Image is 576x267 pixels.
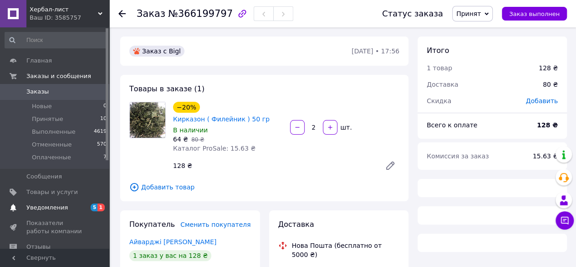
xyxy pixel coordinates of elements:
span: Сообщения [26,173,62,181]
span: Покупатель [129,220,175,229]
span: Принят [456,10,481,17]
span: 64 ₴ [173,136,188,143]
span: 4619 [94,128,107,136]
span: 7 [103,153,107,162]
span: 1 товар [427,64,452,72]
span: Уведомления [26,204,68,212]
span: 10 [100,115,107,123]
span: Новые [32,102,52,110]
a: Редактировать [381,157,399,175]
span: Итого [427,46,449,55]
a: Кирказон ( Филейник ) 50 гр [173,115,270,123]
div: −20% [173,102,200,113]
div: 128 ₴ [539,63,558,73]
span: Всего к оплате [427,121,477,129]
a: Айварджі [PERSON_NAME] [129,238,216,246]
span: 0 [103,102,107,110]
span: Каталог ProSale: 15.63 ₴ [173,145,255,152]
span: Выполненные [32,128,76,136]
span: Доставка [427,81,458,88]
span: Заказ [137,8,165,19]
span: Главная [26,57,52,65]
span: Заказы [26,88,49,96]
span: 1 [97,204,105,211]
span: Товары и услуги [26,188,78,196]
span: Отзывы [26,243,51,251]
span: Отмененные [32,141,71,149]
span: 15.63 ₴ [533,152,558,160]
div: 1 заказ у вас на 128 ₴ [129,250,211,261]
span: Комиссия за заказ [427,152,489,160]
span: Заказ выполнен [509,10,560,17]
div: Нова Пошта (бесплатно от 5000 ₴) [290,241,402,259]
span: Оплаченные [32,153,71,162]
div: Статус заказа [382,9,443,18]
div: 80 ₴ [537,74,563,94]
b: 128 ₴ [537,121,558,129]
input: Поиск [5,32,107,48]
span: Сменить покупателя [180,221,250,228]
span: Добавить товар [129,182,399,192]
span: Товары в заказе (1) [129,84,204,93]
button: Заказ выполнен [502,7,567,21]
div: шт. [338,123,353,132]
span: Скидка [427,97,451,105]
span: В наличии [173,126,208,134]
span: 80 ₴ [191,136,204,143]
span: Принятые [32,115,63,123]
time: [DATE] • 17:56 [352,47,399,55]
span: Добавить [526,97,558,105]
div: Ваш ID: 3585757 [30,14,109,22]
span: Доставка [278,220,314,229]
span: Заказы и сообщения [26,72,91,80]
div: Вернуться назад [118,9,126,18]
span: Хербал-лист [30,5,98,14]
div: 128 ₴ [169,159,377,172]
span: 5 [91,204,98,211]
img: Кирказон ( Филейник ) 50 гр [130,102,165,138]
span: №366199797 [168,8,233,19]
div: Заказ с Bigl [129,46,184,57]
span: Показатели работы компании [26,219,84,236]
button: Чат с покупателем [556,211,574,230]
span: 570 [97,141,107,149]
